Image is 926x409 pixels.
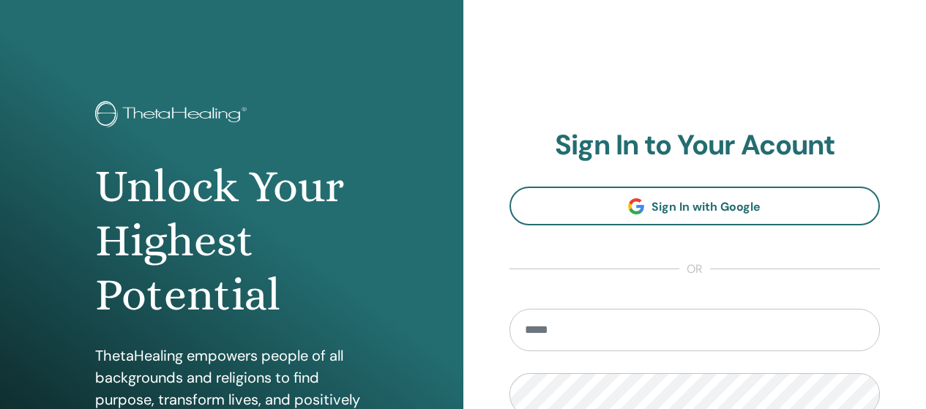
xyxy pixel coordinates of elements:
span: Sign In with Google [651,199,761,214]
span: or [679,260,710,278]
h2: Sign In to Your Acount [509,129,881,162]
h1: Unlock Your Highest Potential [95,160,367,323]
a: Sign In with Google [509,187,881,225]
